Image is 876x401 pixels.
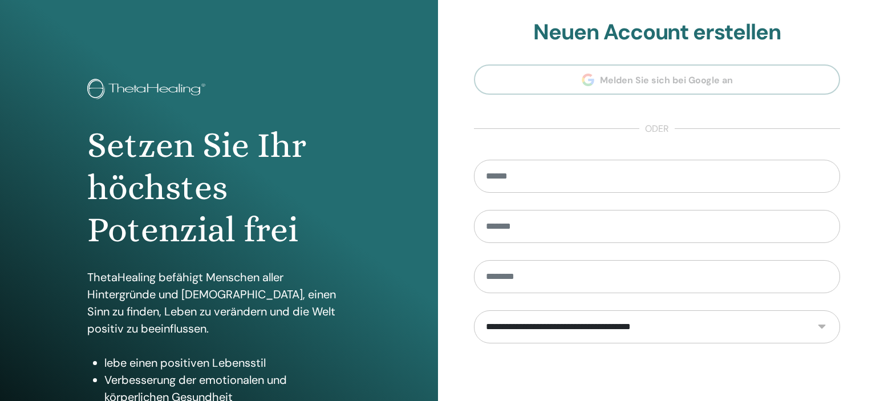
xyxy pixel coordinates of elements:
[474,19,840,46] h2: Neuen Account erstellen
[87,124,351,252] h1: Setzen Sie Ihr höchstes Potenzial frei
[104,354,351,371] li: lebe einen positiven Lebensstil
[639,122,675,136] span: oder
[87,269,351,337] p: ThetaHealing befähigt Menschen aller Hintergründe und [DEMOGRAPHIC_DATA], einen Sinn zu finden, L...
